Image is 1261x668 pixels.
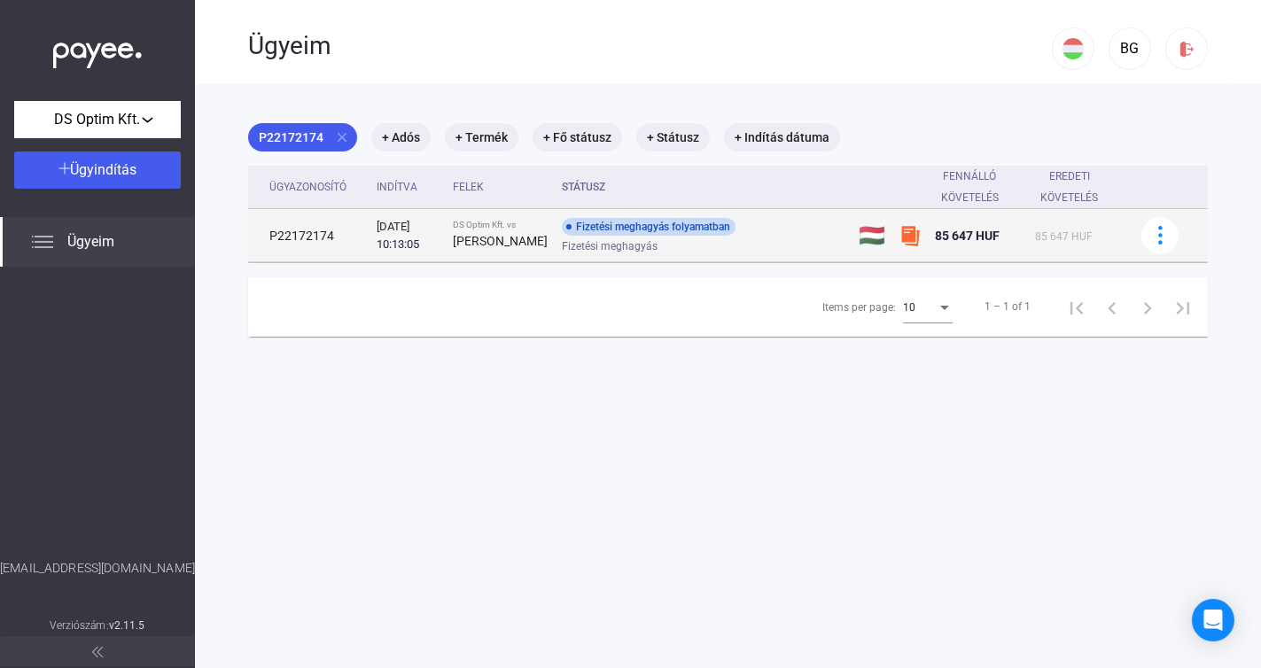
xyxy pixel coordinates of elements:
div: Indítva [377,176,417,198]
button: logout-red [1165,27,1208,70]
img: list.svg [32,231,53,252]
div: Ügyeim [248,31,1052,61]
mat-chip: + Státusz [636,123,710,151]
span: Ügyindítás [71,161,137,178]
div: 1 – 1 of 1 [985,296,1031,317]
div: Felek [453,176,484,198]
mat-icon: close [334,129,350,145]
th: Státusz [555,166,852,209]
div: Eredeti követelés [1035,166,1103,208]
mat-select: Items per page: [903,296,953,317]
div: DS Optim Kft. vs [453,220,548,230]
div: Ügyazonosító [269,176,346,198]
div: Ügyazonosító [269,176,362,198]
mat-chip: + Fő státusz [533,123,622,151]
button: Next page [1130,289,1165,324]
span: 85 647 HUF [935,229,1000,243]
div: Fizetési meghagyás folyamatban [562,218,736,236]
span: 85 647 HUF [1035,230,1093,243]
mat-chip: + Indítás dátuma [724,123,840,151]
button: more-blue [1141,217,1179,254]
td: P22172174 [248,209,370,262]
button: Previous page [1094,289,1130,324]
div: Fennálló követelés [935,166,1022,208]
img: arrow-double-left-grey.svg [92,647,103,657]
img: logout-red [1178,40,1196,58]
strong: [PERSON_NAME] [453,234,548,248]
img: more-blue [1151,226,1170,245]
div: Eredeti követelés [1035,166,1119,208]
button: First page [1059,289,1094,324]
div: Open Intercom Messenger [1192,599,1234,641]
button: Ügyindítás [14,151,181,189]
div: BG [1115,38,1145,59]
td: 🇭🇺 [852,209,892,262]
img: white-payee-white-dot.svg [53,33,142,69]
button: Last page [1165,289,1201,324]
span: 10 [903,301,915,314]
div: [DATE] 10:13:05 [377,218,439,253]
div: Felek [453,176,548,198]
img: HU [1063,38,1084,59]
div: Indítva [377,176,439,198]
button: HU [1052,27,1094,70]
img: plus-white.svg [58,162,71,175]
span: Ügyeim [67,231,114,252]
img: szamlazzhu-mini [899,225,921,246]
mat-chip: P22172174 [248,123,357,151]
div: Fennálló követelés [935,166,1006,208]
button: BG [1109,27,1151,70]
strong: v2.11.5 [109,619,145,632]
button: DS Optim Kft. [14,101,181,138]
mat-chip: + Termék [445,123,518,151]
span: DS Optim Kft. [55,109,141,130]
span: Fizetési meghagyás [562,236,658,257]
div: Items per page: [822,297,896,318]
mat-chip: + Adós [371,123,431,151]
